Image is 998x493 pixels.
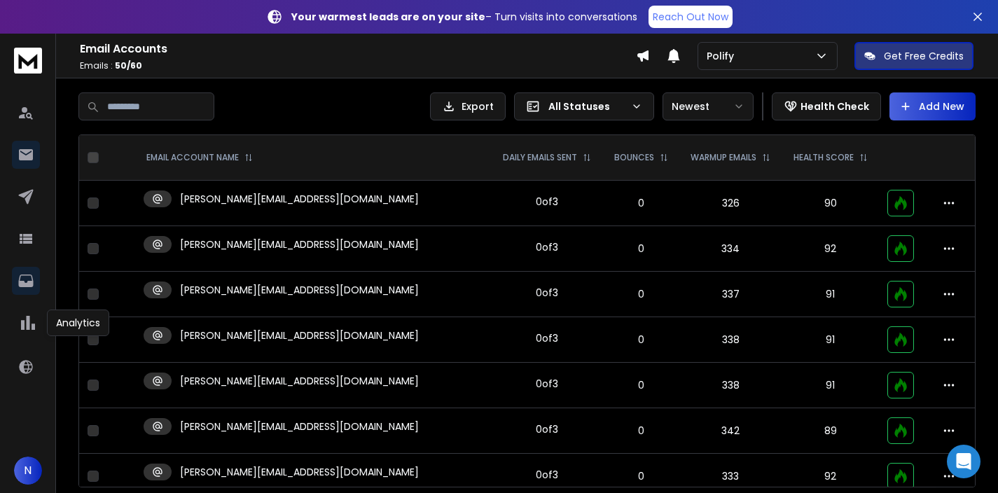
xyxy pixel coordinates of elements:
p: 0 [611,469,671,483]
td: 91 [782,363,880,408]
img: logo [14,48,42,74]
p: [PERSON_NAME][EMAIL_ADDRESS][DOMAIN_NAME] [180,328,419,342]
p: Reach Out Now [653,10,728,24]
p: Polify [707,49,740,63]
a: Reach Out Now [649,6,733,28]
div: 0 of 3 [536,377,558,391]
p: [PERSON_NAME][EMAIL_ADDRESS][DOMAIN_NAME] [180,465,419,479]
div: Analytics [47,310,109,336]
p: – Turn visits into conversations [291,10,637,24]
button: Export [430,92,506,120]
div: 0 of 3 [536,422,558,436]
div: Open Intercom Messenger [947,445,980,478]
div: 0 of 3 [536,468,558,482]
p: [PERSON_NAME][EMAIL_ADDRESS][DOMAIN_NAME] [180,192,419,206]
p: 0 [611,196,671,210]
td: 338 [679,317,782,363]
strong: Your warmest leads are on your site [291,10,485,24]
p: BOUNCES [614,152,654,163]
td: 326 [679,181,782,226]
div: 0 of 3 [536,240,558,254]
div: 0 of 3 [536,286,558,300]
p: 0 [611,424,671,438]
button: N [14,457,42,485]
td: 342 [679,408,782,454]
p: [PERSON_NAME][EMAIL_ADDRESS][DOMAIN_NAME] [180,237,419,251]
p: [PERSON_NAME][EMAIL_ADDRESS][DOMAIN_NAME] [180,374,419,388]
button: Health Check [772,92,881,120]
span: 50 / 60 [115,60,142,71]
h1: Email Accounts [80,41,636,57]
div: 0 of 3 [536,195,558,209]
td: 89 [782,408,880,454]
p: [PERSON_NAME][EMAIL_ADDRESS][DOMAIN_NAME] [180,283,419,297]
p: Get Free Credits [884,49,964,63]
p: All Statuses [548,99,625,113]
p: Emails : [80,60,636,71]
td: 337 [679,272,782,317]
td: 338 [679,363,782,408]
td: 92 [782,226,880,272]
p: HEALTH SCORE [793,152,854,163]
p: Health Check [801,99,869,113]
p: WARMUP EMAILS [691,152,756,163]
td: 90 [782,181,880,226]
button: Get Free Credits [854,42,973,70]
div: 0 of 3 [536,331,558,345]
button: Add New [889,92,976,120]
td: 334 [679,226,782,272]
div: EMAIL ACCOUNT NAME [146,152,253,163]
p: DAILY EMAILS SENT [503,152,577,163]
p: 0 [611,333,671,347]
td: 91 [782,272,880,317]
p: 0 [611,287,671,301]
td: 91 [782,317,880,363]
p: 0 [611,242,671,256]
button: Newest [663,92,754,120]
p: [PERSON_NAME][EMAIL_ADDRESS][DOMAIN_NAME] [180,419,419,433]
p: 0 [611,378,671,392]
